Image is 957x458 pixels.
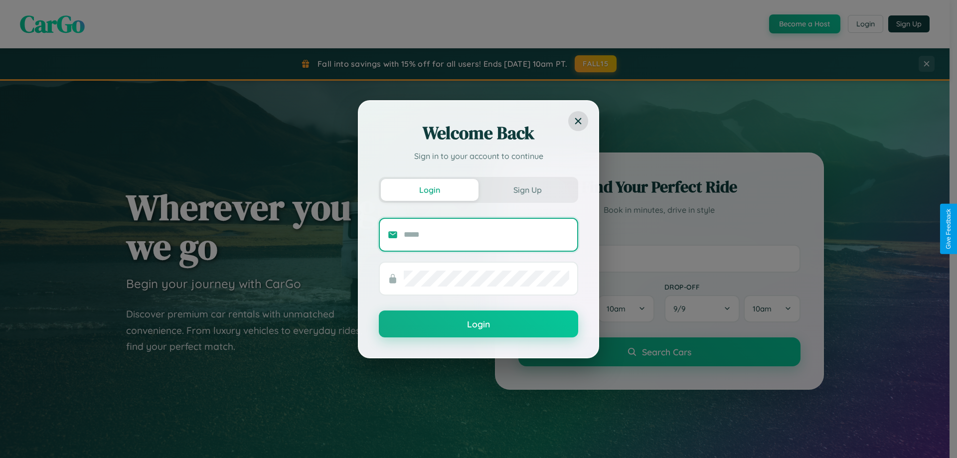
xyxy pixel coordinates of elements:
[945,209,952,249] div: Give Feedback
[381,179,478,201] button: Login
[379,121,578,145] h2: Welcome Back
[379,150,578,162] p: Sign in to your account to continue
[478,179,576,201] button: Sign Up
[379,310,578,337] button: Login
